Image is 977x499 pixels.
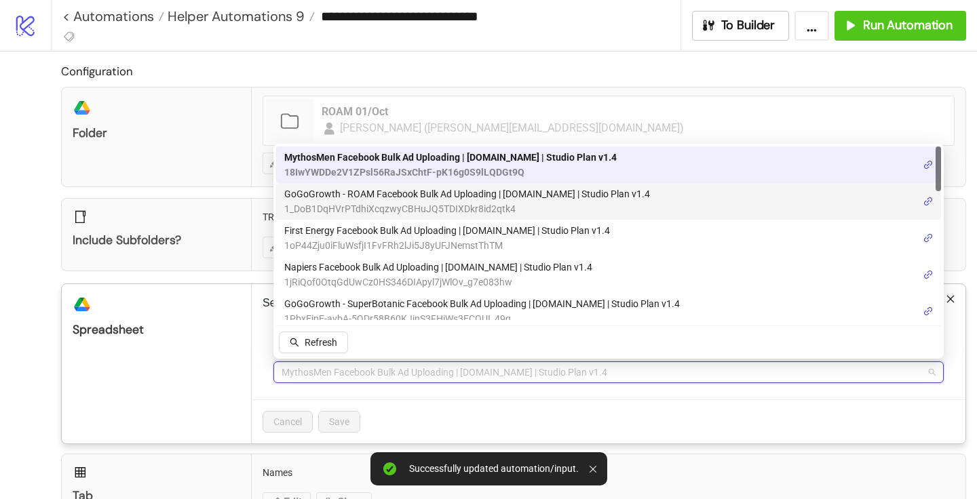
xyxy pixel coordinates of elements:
[164,7,305,25] span: Helper Automations 9
[62,9,164,23] a: < Automations
[284,275,592,290] span: 1jRiQof0OtqGdUwCz0HS346DIApyl7jWlOv_g7e083hw
[923,267,933,282] a: link
[279,332,348,353] button: Refresh
[835,11,966,41] button: Run Automation
[284,165,617,180] span: 18IwYWDDe2V1ZPsl56RaJSxChtF-pK16g0S9lLQDGt9Q
[276,256,941,293] div: Napiers Facebook Bulk Ad Uploading | Kitchn.io | Studio Plan v1.4
[263,411,313,433] button: Cancel
[164,9,315,23] a: Helper Automations 9
[276,293,941,330] div: GoGoGrowth - SuperBotanic Facebook Bulk Ad Uploading | Kitchn.io | Studio Plan v1.4
[282,362,936,382] span: MythosMen Facebook Bulk Ad Uploading | Kitchn.io | Studio Plan v1.4
[923,306,933,316] span: link
[284,238,610,253] span: 1oP44Zju0iFluWsfjI1FvFRh2lJi5J8yUFJNemstThTM
[284,186,650,201] span: GoGoGrowth - ROAM Facebook Bulk Ad Uploading | [DOMAIN_NAME] | Studio Plan v1.4
[923,157,933,172] a: link
[946,294,955,304] span: close
[284,223,610,238] span: First Energy Facebook Bulk Ad Uploading | [DOMAIN_NAME] | Studio Plan v1.4
[276,146,941,183] div: MythosMen Facebook Bulk Ad Uploading | Kitchn.io | Studio Plan v1.4
[284,311,680,326] span: 1PbxEjpE-avbA-5QDr58B60KJinS3FHiWs3ECOUI_49g
[61,62,966,80] h2: Configuration
[276,220,941,256] div: First Energy Facebook Bulk Ad Uploading | Kitchn.io | Studio Plan v1.4
[692,11,790,41] button: To Builder
[863,18,953,33] span: Run Automation
[284,201,650,216] span: 1_DoB1DqHVrPTdhiXcqzwyCBHuJQ5TDIXDkr8id2qtk4
[276,183,941,220] div: GoGoGrowth - ROAM Facebook Bulk Ad Uploading | Kitchn.io | Studio Plan v1.4
[284,296,680,311] span: GoGoGrowth - SuperBotanic Facebook Bulk Ad Uploading | [DOMAIN_NAME] | Studio Plan v1.4
[923,197,933,206] span: link
[923,304,933,319] a: link
[923,231,933,245] a: link
[923,160,933,169] span: link
[263,295,955,311] p: Select the spreadsheet to which you would like to export the files' names and links.
[409,463,579,475] div: Successfully updated automation/input.
[721,18,775,33] span: To Builder
[290,338,299,347] span: search
[318,411,360,433] button: Save
[923,194,933,209] a: link
[794,11,829,41] button: ...
[73,322,240,338] div: Spreadsheet
[923,270,933,279] span: link
[284,260,592,275] span: Napiers Facebook Bulk Ad Uploading | [DOMAIN_NAME] | Studio Plan v1.4
[284,150,617,165] span: MythosMen Facebook Bulk Ad Uploading | [DOMAIN_NAME] | Studio Plan v1.4
[305,337,337,348] span: Refresh
[923,233,933,243] span: link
